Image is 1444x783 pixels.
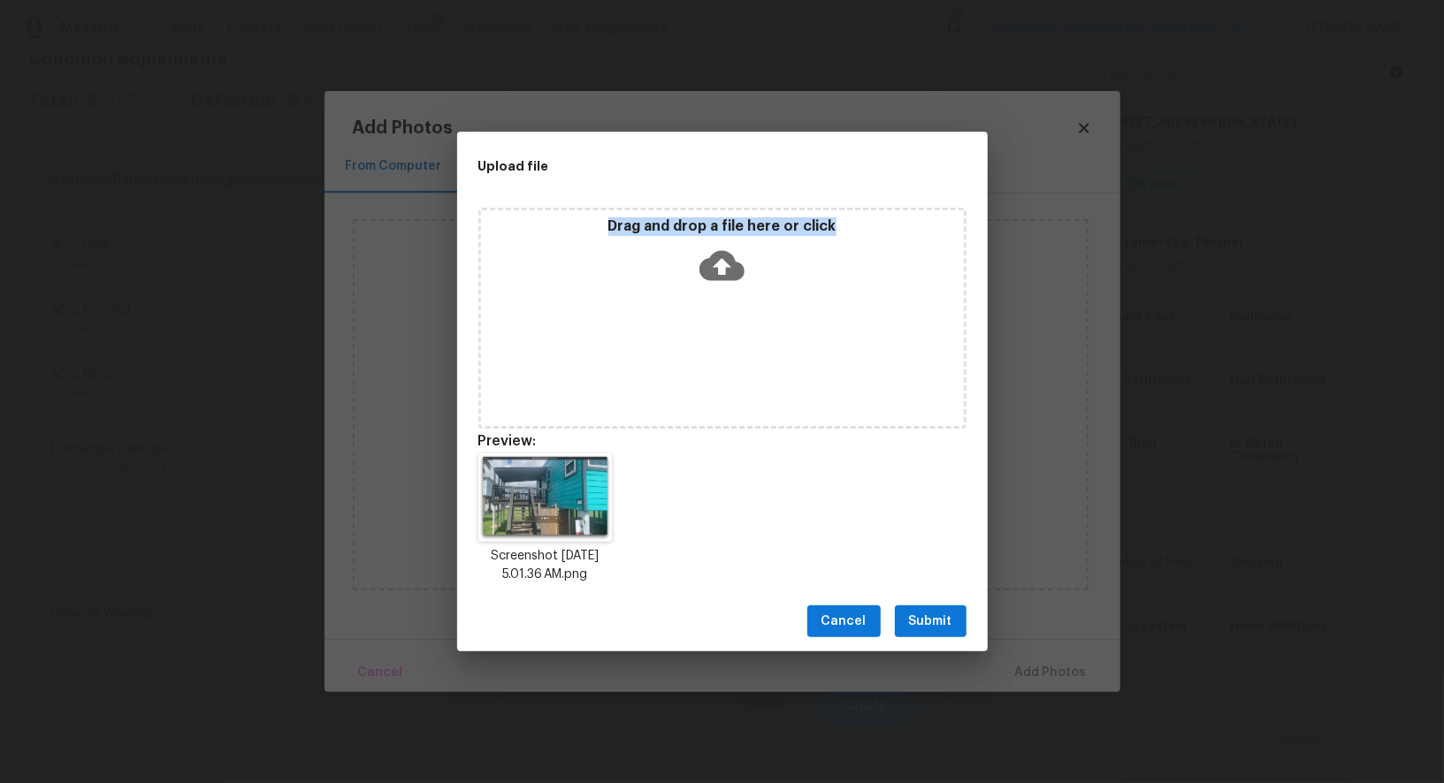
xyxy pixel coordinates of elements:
[478,547,613,584] p: Screenshot [DATE] 5.01.36 AM.png
[895,605,966,638] button: Submit
[481,217,964,236] p: Drag and drop a file here or click
[807,605,881,638] button: Cancel
[821,611,867,633] span: Cancel
[478,453,613,542] img: wOp9PPV3OFmtgAAAABJRU5ErkJggg==
[909,611,952,633] span: Submit
[478,156,887,176] h2: Upload file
